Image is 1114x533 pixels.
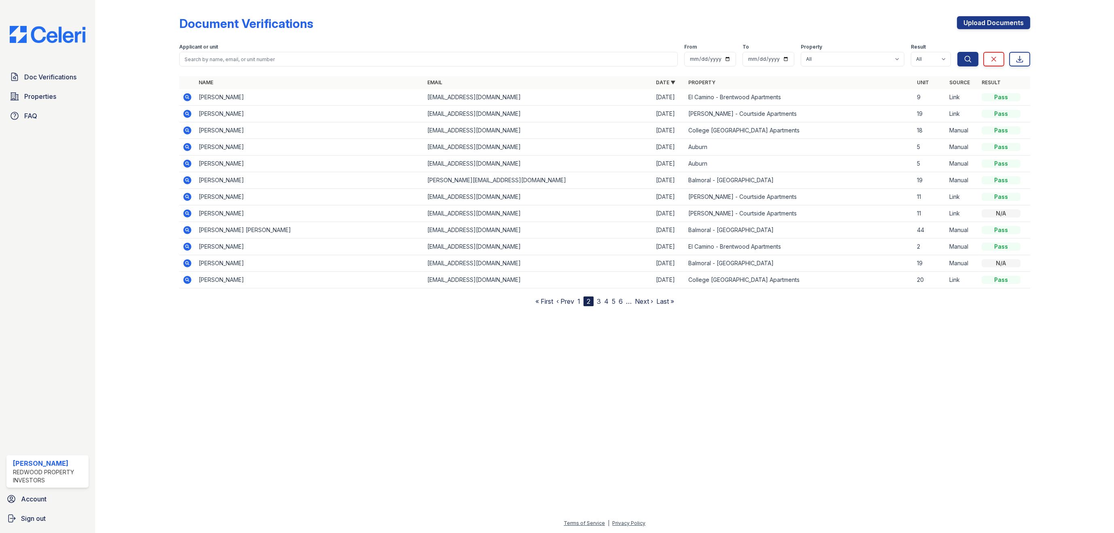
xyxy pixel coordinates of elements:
[685,239,914,255] td: El Camino - Brentwood Apartments
[612,520,645,526] a: Privacy Policy
[743,44,749,50] label: To
[914,189,946,205] td: 11
[656,297,674,305] a: Last »
[535,297,553,305] a: « First
[982,126,1021,134] div: Pass
[653,172,685,189] td: [DATE]
[946,222,978,239] td: Manual
[424,222,653,239] td: [EMAIL_ADDRESS][DOMAIN_NAME]
[914,272,946,288] td: 20
[3,510,92,527] button: Sign out
[914,139,946,156] td: 5
[946,255,978,272] td: Manual
[427,79,442,85] a: Email
[653,255,685,272] td: [DATE]
[195,172,424,189] td: [PERSON_NAME]
[982,226,1021,234] div: Pass
[685,139,914,156] td: Auburn
[685,89,914,106] td: El Camino - Brentwood Apartments
[946,89,978,106] td: Link
[577,297,580,305] a: 1
[424,89,653,106] td: [EMAIL_ADDRESS][DOMAIN_NAME]
[424,139,653,156] td: [EMAIL_ADDRESS][DOMAIN_NAME]
[195,272,424,288] td: [PERSON_NAME]
[685,255,914,272] td: Balmoral - [GEOGRAPHIC_DATA]
[653,205,685,222] td: [DATE]
[13,458,85,468] div: [PERSON_NAME]
[612,297,615,305] a: 5
[195,255,424,272] td: [PERSON_NAME]
[199,79,213,85] a: Name
[982,193,1021,201] div: Pass
[195,205,424,222] td: [PERSON_NAME]
[653,222,685,239] td: [DATE]
[946,139,978,156] td: Manual
[424,122,653,139] td: [EMAIL_ADDRESS][DOMAIN_NAME]
[957,16,1030,29] a: Upload Documents
[195,139,424,156] td: [PERSON_NAME]
[195,106,424,122] td: [PERSON_NAME]
[914,89,946,106] td: 9
[604,297,609,305] a: 4
[21,494,47,504] span: Account
[914,239,946,255] td: 2
[982,243,1021,251] div: Pass
[685,189,914,205] td: [PERSON_NAME] - Courtside Apartments
[179,44,218,50] label: Applicant or unit
[949,79,970,85] a: Source
[685,106,914,122] td: [PERSON_NAME] - Courtside Apartments
[685,156,914,172] td: Auburn
[653,189,685,205] td: [DATE]
[424,272,653,288] td: [EMAIL_ADDRESS][DOMAIN_NAME]
[653,272,685,288] td: [DATE]
[653,139,685,156] td: [DATE]
[982,110,1021,118] div: Pass
[946,272,978,288] td: Link
[21,514,46,523] span: Sign out
[424,255,653,272] td: [EMAIL_ADDRESS][DOMAIN_NAME]
[801,44,822,50] label: Property
[982,176,1021,184] div: Pass
[3,491,92,507] a: Account
[946,172,978,189] td: Manual
[946,156,978,172] td: Manual
[24,111,37,121] span: FAQ
[685,272,914,288] td: College [GEOGRAPHIC_DATA] Apartments
[424,172,653,189] td: [PERSON_NAME][EMAIL_ADDRESS][DOMAIN_NAME]
[619,297,623,305] a: 6
[3,26,92,43] img: CE_Logo_Blue-a8612792a0a2168367f1c8372b55b34899dd931a85d93a1a3d3e32e68fde9ad4.png
[13,468,85,484] div: Redwood Property Investors
[914,122,946,139] td: 18
[914,106,946,122] td: 19
[685,122,914,139] td: College [GEOGRAPHIC_DATA] Apartments
[626,296,632,306] span: …
[982,209,1021,217] div: N/A
[24,92,56,101] span: Properties
[195,189,424,205] td: [PERSON_NAME]
[195,122,424,139] td: [PERSON_NAME]
[982,276,1021,284] div: Pass
[424,189,653,205] td: [EMAIL_ADDRESS][DOMAIN_NAME]
[179,52,678,66] input: Search by name, email, or unit number
[195,239,424,255] td: [PERSON_NAME]
[653,239,685,255] td: [DATE]
[946,106,978,122] td: Link
[195,89,424,106] td: [PERSON_NAME]
[911,44,926,50] label: Result
[195,156,424,172] td: [PERSON_NAME]
[6,88,89,104] a: Properties
[597,297,601,305] a: 3
[195,222,424,239] td: [PERSON_NAME] [PERSON_NAME]
[982,79,1001,85] a: Result
[653,156,685,172] td: [DATE]
[24,72,76,82] span: Doc Verifications
[608,520,609,526] div: |
[946,205,978,222] td: Link
[653,89,685,106] td: [DATE]
[688,79,715,85] a: Property
[556,297,574,305] a: ‹ Prev
[914,156,946,172] td: 5
[982,93,1021,101] div: Pass
[982,143,1021,151] div: Pass
[914,222,946,239] td: 44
